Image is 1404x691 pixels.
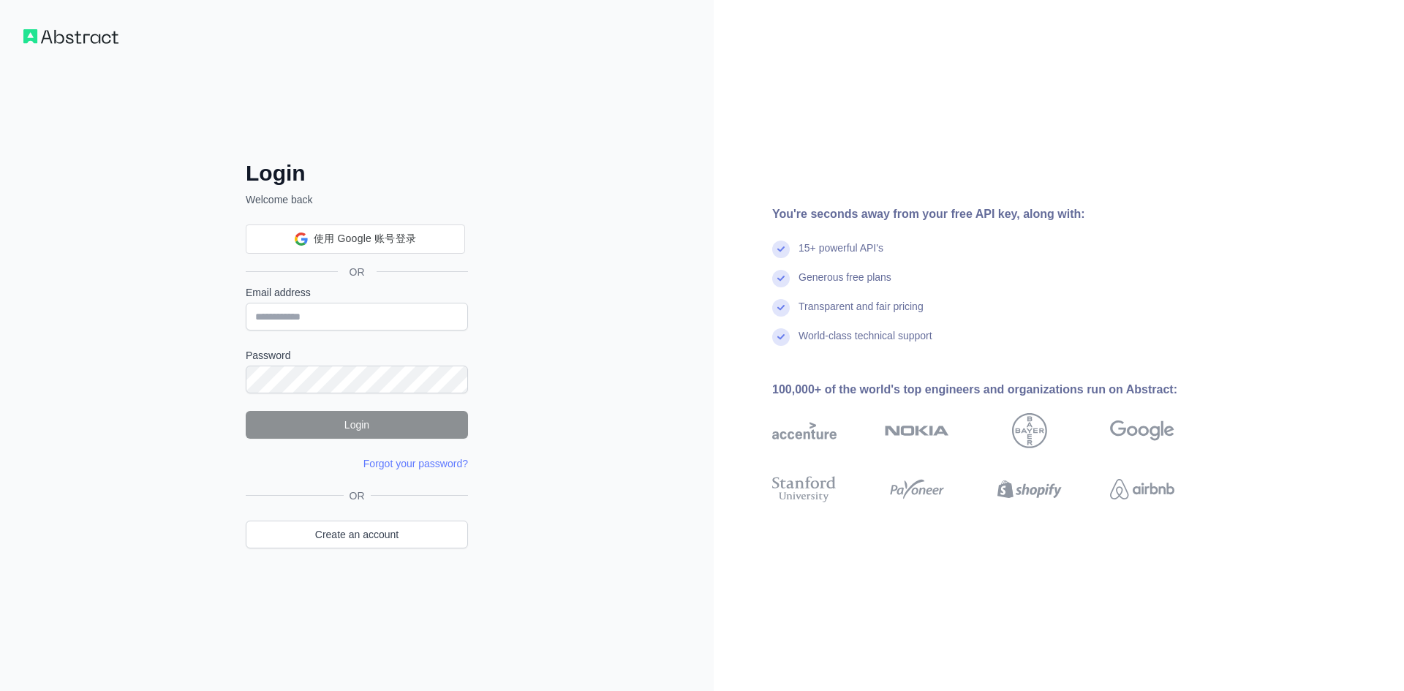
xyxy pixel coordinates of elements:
[344,488,371,503] span: OR
[772,413,837,448] img: accenture
[1110,473,1174,505] img: airbnb
[1012,413,1047,448] img: bayer
[246,160,468,186] h2: Login
[363,458,468,469] a: Forgot your password?
[246,521,468,548] a: Create an account
[246,192,468,207] p: Welcome back
[772,299,790,317] img: check mark
[246,411,468,439] button: Login
[997,473,1062,505] img: shopify
[772,328,790,346] img: check mark
[246,348,468,363] label: Password
[772,270,790,287] img: check mark
[246,285,468,300] label: Email address
[314,231,416,246] span: 使用 Google 账号登录
[338,265,377,279] span: OR
[885,413,949,448] img: nokia
[23,29,118,44] img: Workflow
[772,205,1221,223] div: You're seconds away from your free API key, along with:
[885,473,949,505] img: payoneer
[799,241,883,270] div: 15+ powerful API's
[772,241,790,258] img: check mark
[772,381,1221,399] div: 100,000+ of the world's top engineers and organizations run on Abstract:
[799,270,891,299] div: Generous free plans
[246,224,465,254] div: 使用 Google 账号登录
[799,328,932,358] div: World-class technical support
[1110,413,1174,448] img: google
[772,473,837,505] img: stanford university
[799,299,924,328] div: Transparent and fair pricing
